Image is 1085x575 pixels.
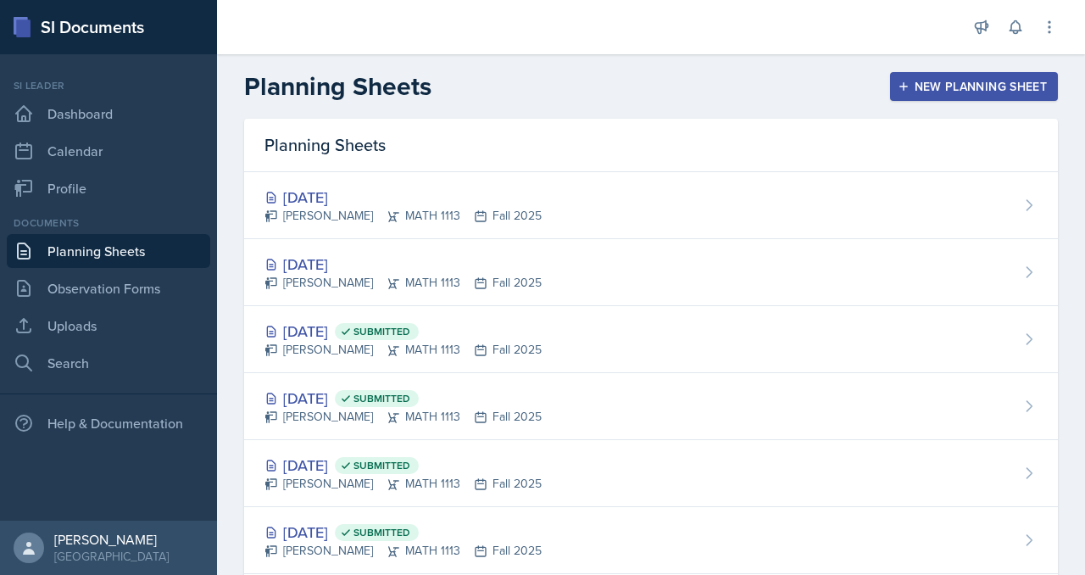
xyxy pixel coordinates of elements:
[7,346,210,380] a: Search
[7,97,210,131] a: Dashboard
[353,459,410,472] span: Submitted
[264,253,542,276] div: [DATE]
[7,406,210,440] div: Help & Documentation
[264,542,542,560] div: [PERSON_NAME] MATH 1113 Fall 2025
[7,271,210,305] a: Observation Forms
[54,548,169,565] div: [GEOGRAPHIC_DATA]
[264,454,542,477] div: [DATE]
[264,475,542,493] div: [PERSON_NAME] MATH 1113 Fall 2025
[7,234,210,268] a: Planning Sheets
[244,373,1058,440] a: [DATE] Submitted [PERSON_NAME]MATH 1113Fall 2025
[264,274,542,292] div: [PERSON_NAME] MATH 1113 Fall 2025
[353,392,410,405] span: Submitted
[264,521,542,544] div: [DATE]
[264,186,542,209] div: [DATE]
[7,134,210,168] a: Calendar
[244,71,431,102] h2: Planning Sheets
[264,408,542,426] div: [PERSON_NAME] MATH 1113 Fall 2025
[901,80,1047,93] div: New Planning Sheet
[7,171,210,205] a: Profile
[7,309,210,343] a: Uploads
[353,526,410,539] span: Submitted
[7,215,210,231] div: Documents
[264,207,542,225] div: [PERSON_NAME] MATH 1113 Fall 2025
[244,239,1058,306] a: [DATE] [PERSON_NAME]MATH 1113Fall 2025
[7,78,210,93] div: Si leader
[244,119,1058,172] div: Planning Sheets
[264,387,542,410] div: [DATE]
[244,440,1058,507] a: [DATE] Submitted [PERSON_NAME]MATH 1113Fall 2025
[264,320,542,343] div: [DATE]
[244,306,1058,373] a: [DATE] Submitted [PERSON_NAME]MATH 1113Fall 2025
[54,531,169,548] div: [PERSON_NAME]
[244,507,1058,574] a: [DATE] Submitted [PERSON_NAME]MATH 1113Fall 2025
[244,172,1058,239] a: [DATE] [PERSON_NAME]MATH 1113Fall 2025
[264,341,542,359] div: [PERSON_NAME] MATH 1113 Fall 2025
[890,72,1058,101] button: New Planning Sheet
[353,325,410,338] span: Submitted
